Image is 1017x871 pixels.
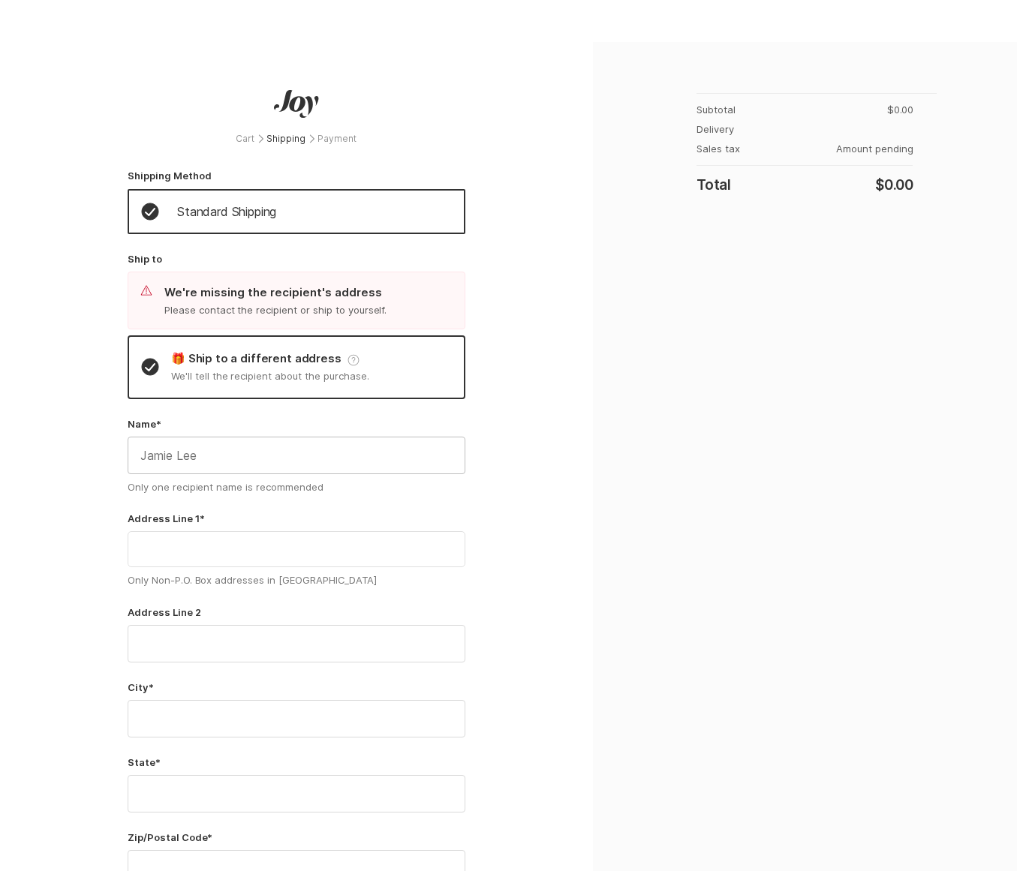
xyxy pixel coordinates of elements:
label: State* [128,755,465,769]
p: Amount pending [836,142,913,155]
label: Zip/Postal Code* [128,830,465,844]
p: Only one recipient name is recommended [128,480,465,494]
p: $0.00 [887,103,913,116]
p: 🎁 Ship to a different address [171,352,342,365]
label: City* [128,680,465,694]
p: Standard Shipping [177,203,446,221]
button: Shipping [266,134,305,144]
p: We'll tell the recipient about the purchase. [171,369,369,383]
button: Payment [317,134,357,144]
p: Delivery [697,122,734,136]
p: Shipping Method [128,169,465,182]
p: $0.00 [875,175,913,196]
label: Address Line 1* [128,512,465,525]
p: Please contact the recipient or ship to yourself. [164,303,387,317]
button: 🎁 Ship to a different addressWe'll tell the recipient about the purchase. [128,335,465,399]
label: Address Line 2 [128,605,465,619]
button: Cart [236,134,254,144]
p: We're missing the recipient's address [164,284,387,300]
p: Sales tax [697,142,740,155]
p: Subtotal [697,103,736,116]
p: Only Non-P.O. Box addresses in [GEOGRAPHIC_DATA] [128,573,465,587]
label: Name* [128,417,465,431]
p: Ship to [128,252,465,266]
input: Jamie Lee [128,437,465,473]
p: Total [697,175,730,196]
